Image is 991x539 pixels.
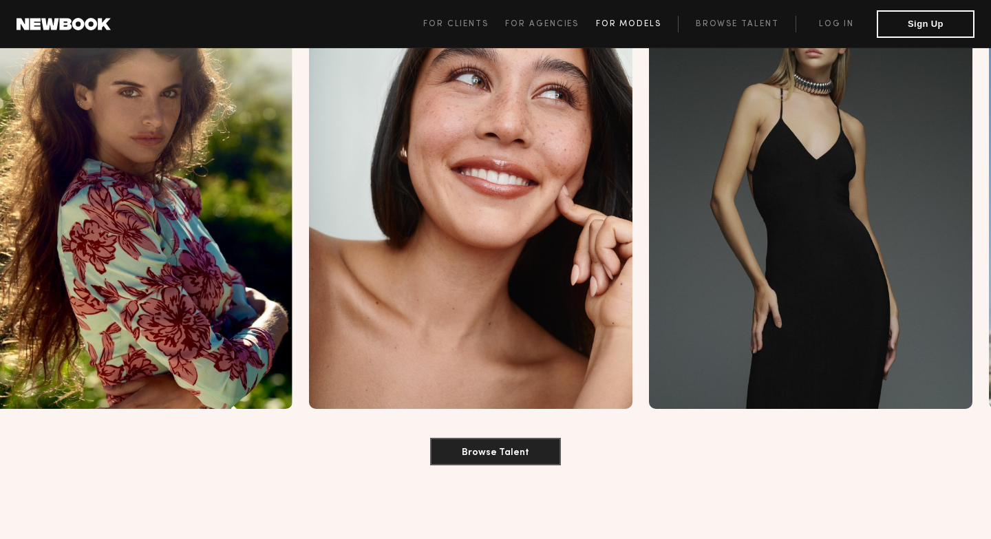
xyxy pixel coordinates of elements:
[423,20,489,28] span: For Clients
[877,10,974,38] button: Sign Up
[430,438,561,465] button: Browse Talent
[505,16,595,32] a: For Agencies
[505,20,579,28] span: For Agencies
[596,16,679,32] a: For Models
[570,10,893,409] img: Picture
[796,16,877,32] a: Log in
[596,20,661,28] span: For Models
[230,10,553,409] img: Picture
[678,16,796,32] a: Browse Talent
[423,16,505,32] a: For Clients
